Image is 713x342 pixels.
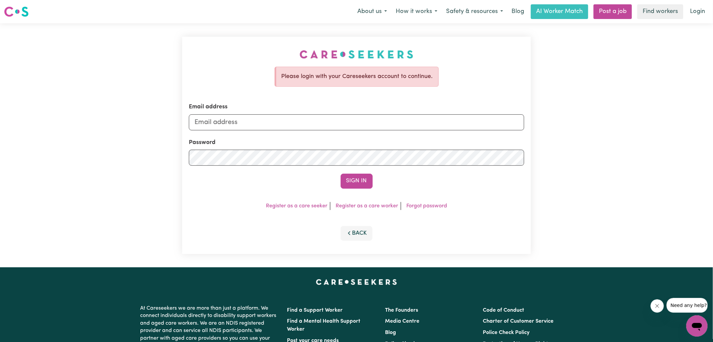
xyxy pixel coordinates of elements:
[483,330,529,335] a: Police Check Policy
[442,5,507,19] button: Safety & resources
[336,203,398,209] a: Register as a care worker
[287,308,343,313] a: Find a Support Worker
[4,6,29,18] img: Careseekers logo
[483,319,554,324] a: Charter of Customer Service
[507,4,528,19] a: Blog
[686,315,708,337] iframe: Button to launch messaging window
[189,114,524,130] input: Email address
[189,103,228,111] label: Email address
[385,330,396,335] a: Blog
[4,4,29,19] a: Careseekers logo
[594,4,632,19] a: Post a job
[189,138,216,147] label: Password
[667,298,708,313] iframe: Message from company
[483,308,524,313] a: Code of Conduct
[316,279,397,285] a: Careseekers home page
[406,203,447,209] a: Forgot password
[531,4,588,19] a: AI Worker Match
[341,226,373,241] button: Back
[391,5,442,19] button: How it works
[353,5,391,19] button: About us
[287,319,361,332] a: Find a Mental Health Support Worker
[385,319,419,324] a: Media Centre
[266,203,327,209] a: Register as a care seeker
[341,174,373,188] button: Sign In
[686,4,709,19] a: Login
[385,308,418,313] a: The Founders
[651,299,664,313] iframe: Close message
[637,4,683,19] a: Find workers
[282,72,433,81] p: Please login with your Careseekers account to continue.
